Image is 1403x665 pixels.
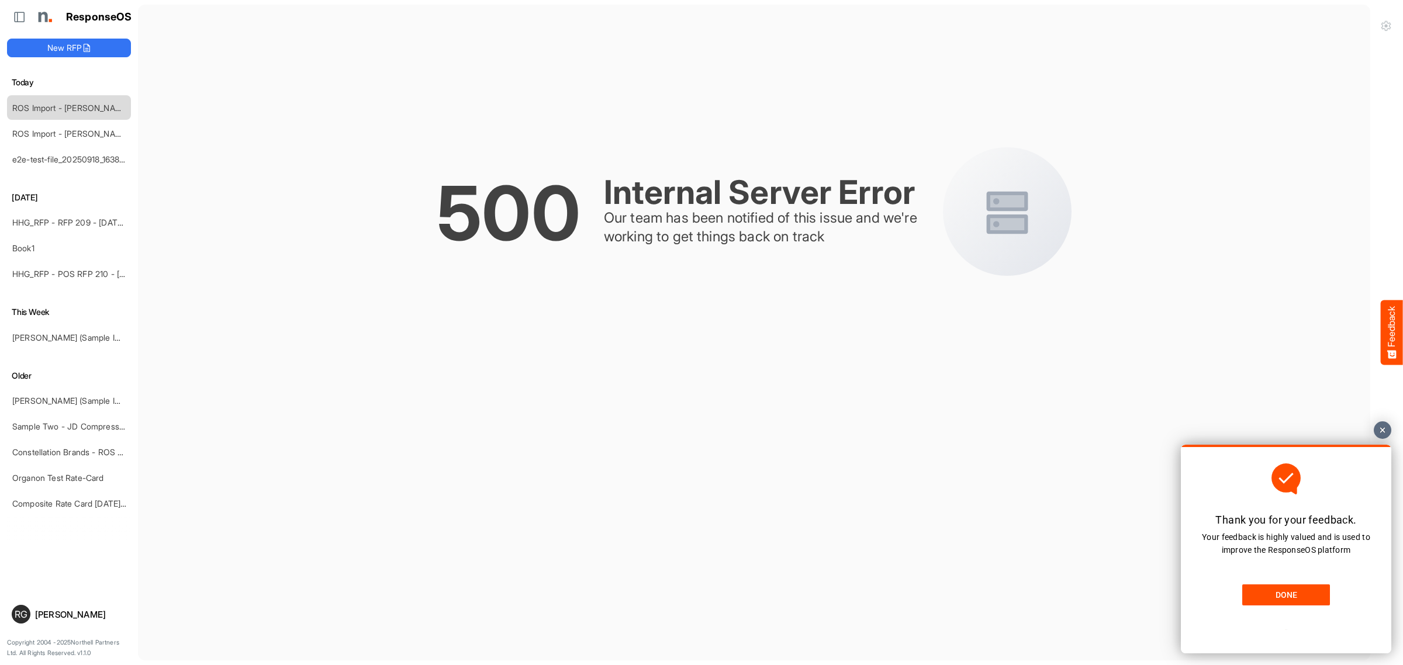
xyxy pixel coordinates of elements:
a: Composite Rate Card [DATE]_smaller [12,498,151,508]
div: 500 [437,179,580,247]
a: Book1 [12,243,34,253]
div: Our team has been notified of this issue and we're working to get things back on track [604,209,931,246]
a: e2e-test-file_20250918_163829 [12,154,129,164]
h6: Today [7,76,131,89]
a: ROS Import - [PERSON_NAME] - Final (short) [12,129,182,138]
a: Sample Two - JD Compressed 2 [12,421,136,431]
h1: ResponseOS [66,11,132,23]
div: [PERSON_NAME] [35,610,126,619]
a: HHG_RFP - POS RFP 210 - [DATE] [12,269,143,279]
a: HHG_RFP - RFP 209 - [DATE] - ROS TEST [12,217,174,227]
a: [PERSON_NAME] (Sample Import) [DATE] - Flyer [12,396,194,406]
a: Constellation Brands - ROS prices [12,447,140,457]
button: Feedback [1381,300,1403,365]
img: Northell [32,5,56,29]
div: Internal Server Error [604,176,931,209]
h6: [DATE] [7,191,131,204]
span: RG [15,609,27,619]
p: Copyright 2004 - 2025 Northell Partners Ltd. All Rights Reserved. v 1.1.0 [7,638,131,658]
a: Organon Test Rate-Card [12,473,104,483]
h6: This Week [7,306,131,318]
a: [PERSON_NAME] (Sample Import) [DATE] - Flyer - Short [12,332,223,342]
iframe: Feedback Widget [1181,445,1391,653]
button: New RFP [7,39,131,57]
a: ROS Import - [PERSON_NAME] - Final (short) [12,103,182,113]
h6: Older [7,369,131,382]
